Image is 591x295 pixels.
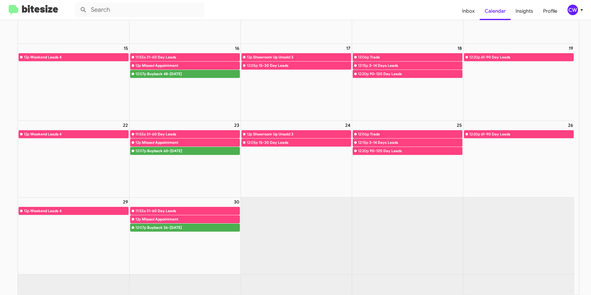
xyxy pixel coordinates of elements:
[247,131,252,137] div: 12p
[370,131,462,137] div: Trade
[456,121,463,130] a: September 25, 2025
[129,44,240,121] td: September 16, 2025
[352,44,463,121] td: September 18, 2025
[147,131,240,137] div: 31-60 Day Leads
[135,208,146,214] div: 11:55a
[135,224,146,231] div: 12:07p
[135,54,146,60] div: 11:55a
[370,148,462,154] div: 90-120 Day Leads
[30,131,128,137] div: Weekend Leads 4
[358,62,368,69] div: 12:15p
[147,208,240,214] div: 31-60 Day Leads
[369,139,462,146] div: 3-14 Days Leads
[568,44,574,53] a: September 19, 2025
[358,139,368,146] div: 12:15p
[75,2,205,17] input: Search
[253,54,351,60] div: Showroom Up Unsold 3
[358,148,369,154] div: 12:20p
[469,131,480,137] div: 12:20p
[240,44,352,121] td: September 17, 2025
[233,198,240,206] a: September 30, 2025
[369,62,462,69] div: 3-14 Days Leads
[481,54,574,60] div: 61-90 Day Leads
[358,71,369,77] div: 12:20p
[24,208,29,214] div: 12p
[24,131,29,137] div: 12p
[463,44,574,121] td: September 19, 2025
[147,224,240,231] div: Buyback 36-[DATE]
[135,62,141,69] div: 12p
[18,198,129,275] td: September 29, 2025
[233,121,240,130] a: September 23, 2025
[253,131,351,137] div: Showroom Up Unsold 3
[344,121,352,130] a: September 24, 2025
[30,208,128,214] div: Weekend Leads 4
[135,71,146,77] div: 12:07p
[370,71,462,77] div: 90-120 Day Leads
[358,131,369,137] div: 12:06p
[469,54,480,60] div: 12:20p
[358,54,369,60] div: 12:06p
[562,5,584,15] button: CW
[481,131,574,137] div: 61-90 Day Leads
[247,62,258,69] div: 12:05p
[122,44,129,53] a: September 15, 2025
[259,62,351,69] div: 15-30 Day Leads
[129,198,240,275] td: September 30, 2025
[247,54,252,60] div: 12p
[511,2,538,20] a: Insights
[480,2,511,20] a: Calendar
[135,148,146,154] div: 12:07p
[370,54,462,60] div: Trade
[24,54,29,60] div: 12p
[457,2,480,20] a: Inbox
[240,121,352,198] td: September 24, 2025
[122,198,129,206] a: September 29, 2025
[30,54,128,60] div: Weekend Leads 4
[142,216,240,222] div: Missed Appointment
[129,121,240,198] td: September 23, 2025
[135,216,141,222] div: 12p
[352,121,463,198] td: September 25, 2025
[18,44,129,121] td: September 15, 2025
[345,44,352,53] a: September 17, 2025
[142,62,240,69] div: Missed Appointment
[147,148,240,154] div: Buyback 60-[DATE]
[538,2,562,20] a: Profile
[135,131,146,137] div: 11:55a
[147,54,240,60] div: 31-60 Day Leads
[142,139,240,146] div: Missed Appointment
[147,71,240,77] div: Buyback 48-[DATE]
[463,121,574,198] td: September 26, 2025
[568,5,578,15] div: CW
[259,139,351,146] div: 15-30 Day Leads
[135,139,141,146] div: 12p
[456,44,463,53] a: September 18, 2025
[122,121,129,130] a: September 22, 2025
[234,44,240,53] a: September 16, 2025
[567,121,574,130] a: September 26, 2025
[247,139,258,146] div: 12:05p
[18,121,129,198] td: September 22, 2025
